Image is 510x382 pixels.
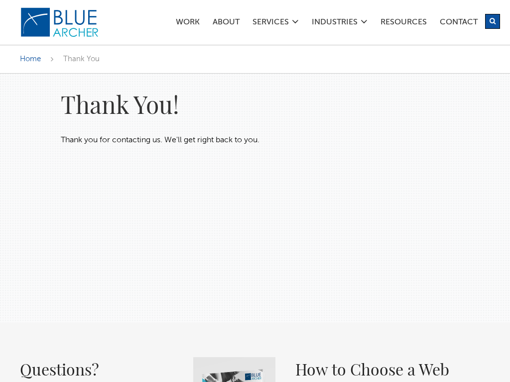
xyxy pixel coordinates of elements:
[311,18,358,29] a: Industries
[252,18,289,29] a: SERVICES
[20,357,163,381] h2: Questions?
[380,18,427,29] a: Resources
[212,18,240,29] a: ABOUT
[175,18,200,29] a: Work
[61,134,449,146] p: Thank you for contacting us. We'll get right back to you.
[63,55,100,63] span: Thank You
[20,7,100,38] img: Blue Archer Logo
[61,89,449,119] h1: Thank You!
[20,55,41,63] a: Home
[439,18,478,29] a: Contact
